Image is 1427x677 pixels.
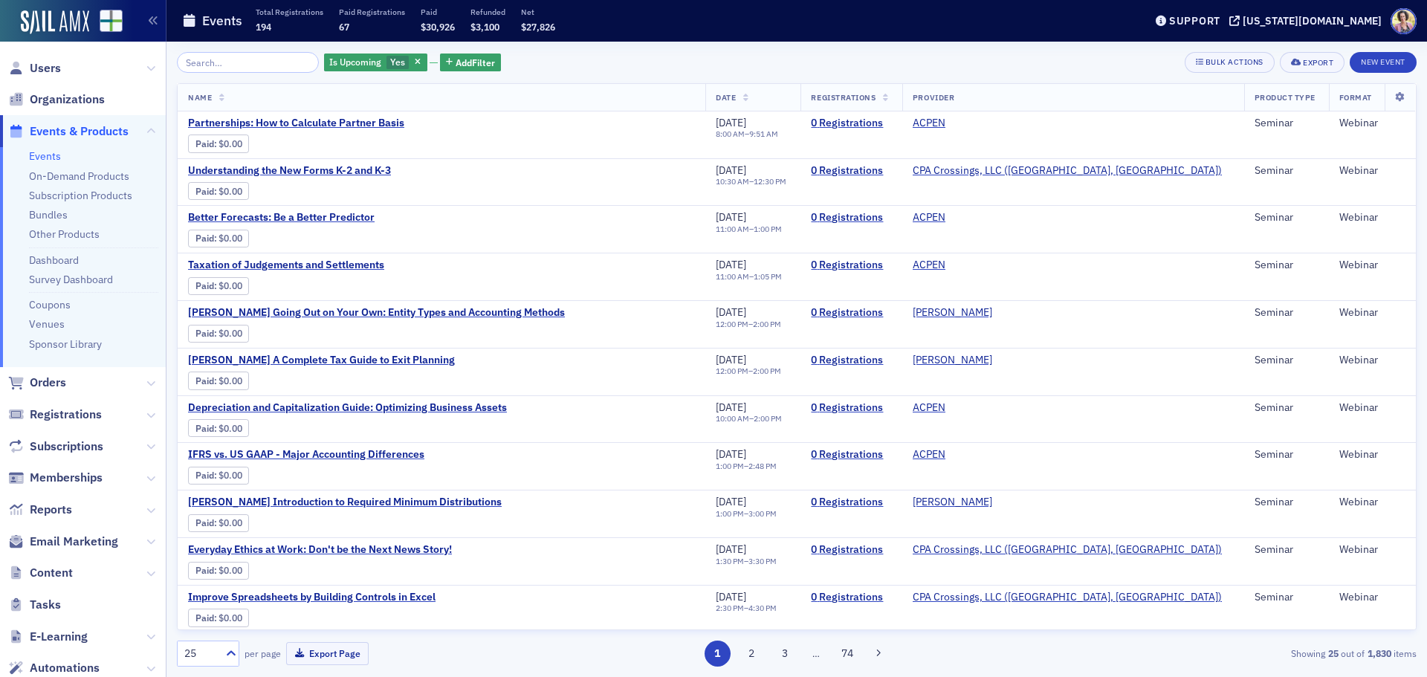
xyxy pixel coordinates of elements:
time: 1:05 PM [754,271,782,282]
span: Reports [30,502,72,518]
span: 67 [339,21,349,33]
a: 0 Registrations [811,117,892,130]
span: Depreciation and Capitalization Guide: Optimizing Business Assets [188,401,507,415]
a: Content [8,565,73,581]
a: Paid [195,517,214,528]
label: per page [245,647,281,660]
span: Provider [913,92,954,103]
div: Export [1303,59,1333,67]
span: … [806,647,826,660]
time: 10:30 AM [716,176,749,187]
span: Automations [30,660,100,676]
time: 1:00 PM [716,508,744,519]
div: Seminar [1255,496,1318,509]
span: : [195,233,219,244]
div: Seminar [1255,306,1318,320]
span: [DATE] [716,116,746,129]
a: 0 Registrations [811,306,892,320]
a: 0 Registrations [811,164,892,178]
span: [DATE] [716,447,746,461]
button: Export Page [286,642,369,665]
span: [DATE] [716,542,746,556]
div: Paid: 0 - $0 [188,182,249,200]
a: 0 Registrations [811,211,892,224]
div: Paid: 0 - $0 [188,230,249,247]
time: 1:00 PM [716,461,744,471]
button: AddFilter [440,54,501,72]
button: Export [1280,52,1345,73]
span: IFRS vs. US GAAP - Major Accounting Differences [188,448,438,461]
span: Surgent's Going Out on Your Own: Entity Types and Accounting Methods [188,306,565,320]
span: $0.00 [219,280,242,291]
time: 12:00 PM [716,319,748,329]
div: – [716,366,781,376]
span: [DATE] [716,495,746,508]
span: Product Type [1255,92,1316,103]
div: Paid: 0 - $0 [188,135,249,152]
div: – [716,603,777,613]
span: 194 [256,21,271,33]
span: ACPEN [913,259,1006,272]
a: 0 Registrations [811,401,892,415]
time: 1:00 PM [754,224,782,234]
div: Paid: 0 - $0 [188,562,249,580]
span: : [195,280,219,291]
a: Better Forecasts: Be a Better Predictor [188,211,438,224]
span: Format [1339,92,1372,103]
a: Sponsor Library [29,337,102,351]
span: Name [188,92,212,103]
a: Everyday Ethics at Work: Don't be the Next News Story! [188,543,452,557]
span: Registrations [811,92,876,103]
a: Tasks [8,597,61,613]
a: Memberships [8,470,103,486]
a: Subscriptions [8,438,103,455]
a: Improve Spreadsheets by Building Controls in Excel [188,591,438,604]
div: Seminar [1255,117,1318,130]
span: Email Marketing [30,534,118,550]
span: Date [716,92,736,103]
div: Paid: 0 - $0 [188,609,249,626]
span: [DATE] [716,305,746,319]
a: Events [29,149,61,163]
span: Partnerships: How to Calculate Partner Basis [188,117,438,130]
span: Add Filter [456,56,495,69]
span: [DATE] [716,401,746,414]
span: SURGENT [913,496,1006,509]
a: Bundles [29,208,68,221]
div: – [716,461,777,471]
p: Paid [421,7,455,17]
img: SailAMX [21,10,89,34]
span: CPA Crossings, LLC (Rochester, MI) [913,543,1222,557]
a: Other Products [29,227,100,241]
span: Events & Products [30,123,129,140]
span: $0.00 [219,375,242,386]
div: – [716,129,778,139]
a: 0 Registrations [811,496,892,509]
a: Paid [195,138,214,149]
span: $0.00 [219,186,242,197]
a: Orders [8,375,66,391]
a: E-Learning [8,629,88,645]
p: Net [521,7,555,17]
span: Content [30,565,73,581]
div: – [716,177,786,187]
time: 11:00 AM [716,271,749,282]
a: 0 Registrations [811,448,892,461]
a: Paid [195,328,214,339]
button: Bulk Actions [1185,52,1275,73]
div: – [716,320,781,329]
span: Is Upcoming [329,56,381,68]
div: – [716,272,782,282]
time: 2:48 PM [748,461,777,471]
a: Taxation of Judgements and Settlements [188,259,438,272]
div: Paid: 0 - $0 [188,277,249,295]
a: Paid [195,612,214,623]
span: Profile [1391,8,1417,34]
strong: 25 [1325,647,1341,660]
time: 12:00 PM [716,366,748,376]
a: [PERSON_NAME] Introduction to Required Minimum Distributions [188,496,502,509]
a: ACPEN [913,211,945,224]
span: $3,100 [470,21,499,33]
